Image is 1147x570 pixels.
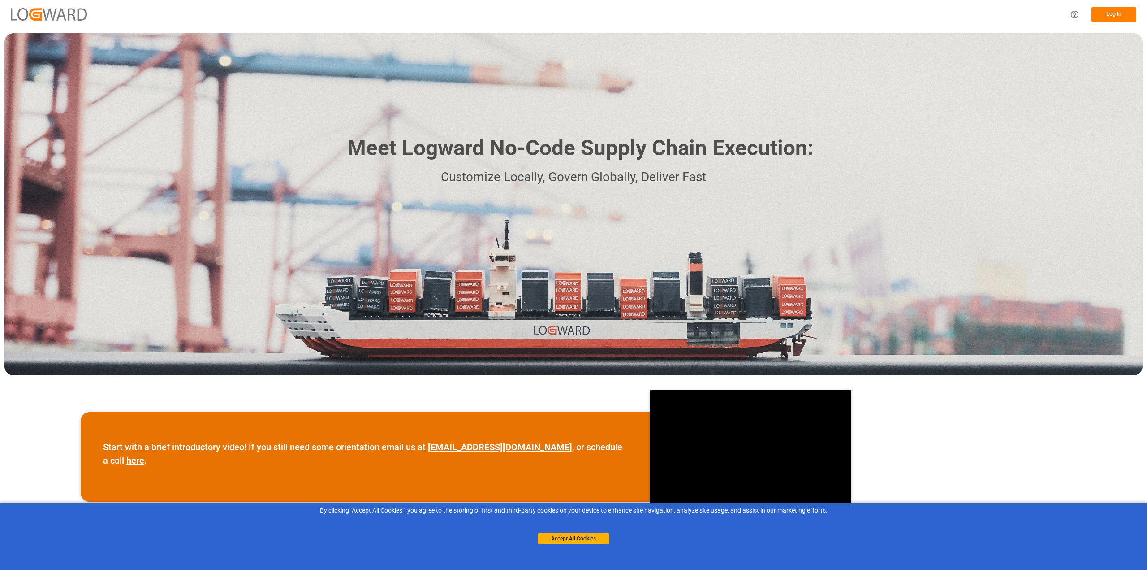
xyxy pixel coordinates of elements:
button: Accept All Cookies [538,533,609,544]
h1: Meet Logward No-Code Supply Chain Execution: [347,132,813,164]
img: Logward_new_orange.png [11,8,87,20]
a: [EMAIL_ADDRESS][DOMAIN_NAME] [428,442,572,453]
a: here [126,455,144,466]
p: Start with a brief introductory video! If you still need some orientation email us at , or schedu... [103,440,627,467]
p: Customize Locally, Govern Globally, Deliver Fast [334,167,813,187]
button: Log In [1091,7,1136,22]
div: By clicking "Accept All Cookies”, you agree to the storing of first and third-party cookies on yo... [6,506,1141,515]
button: Help Center [1065,4,1085,25]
